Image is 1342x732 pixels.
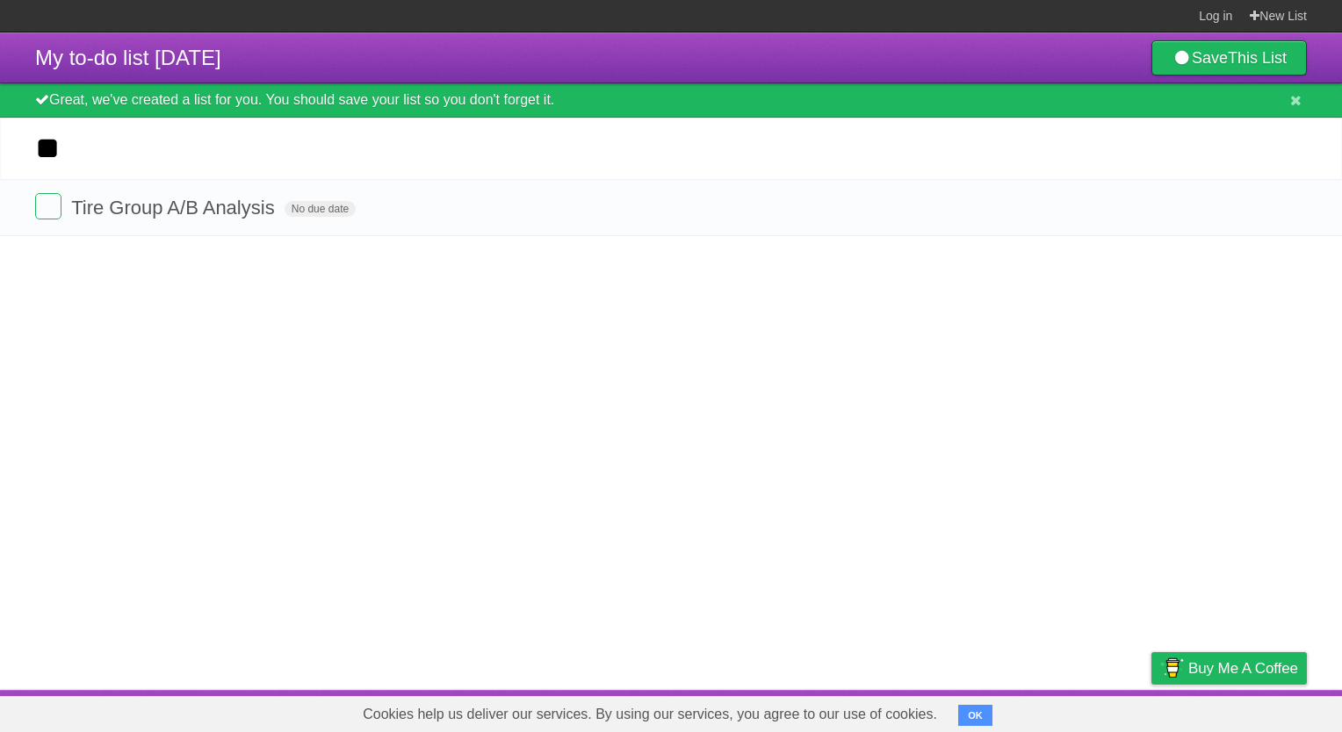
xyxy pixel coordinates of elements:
[1151,652,1307,685] a: Buy me a coffee
[1196,694,1307,728] a: Suggest a feature
[918,694,955,728] a: About
[1160,653,1184,683] img: Buy me a coffee
[71,197,279,219] span: Tire Group A/B Analysis
[35,46,221,69] span: My to-do list [DATE]
[1228,49,1287,67] b: This List
[1151,40,1307,75] a: SaveThis List
[345,697,955,732] span: Cookies help us deliver our services. By using our services, you agree to our use of cookies.
[1129,694,1174,728] a: Privacy
[1188,653,1298,684] span: Buy me a coffee
[285,201,356,217] span: No due date
[1069,694,1108,728] a: Terms
[958,705,992,726] button: OK
[35,193,61,219] label: Done
[976,694,1047,728] a: Developers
